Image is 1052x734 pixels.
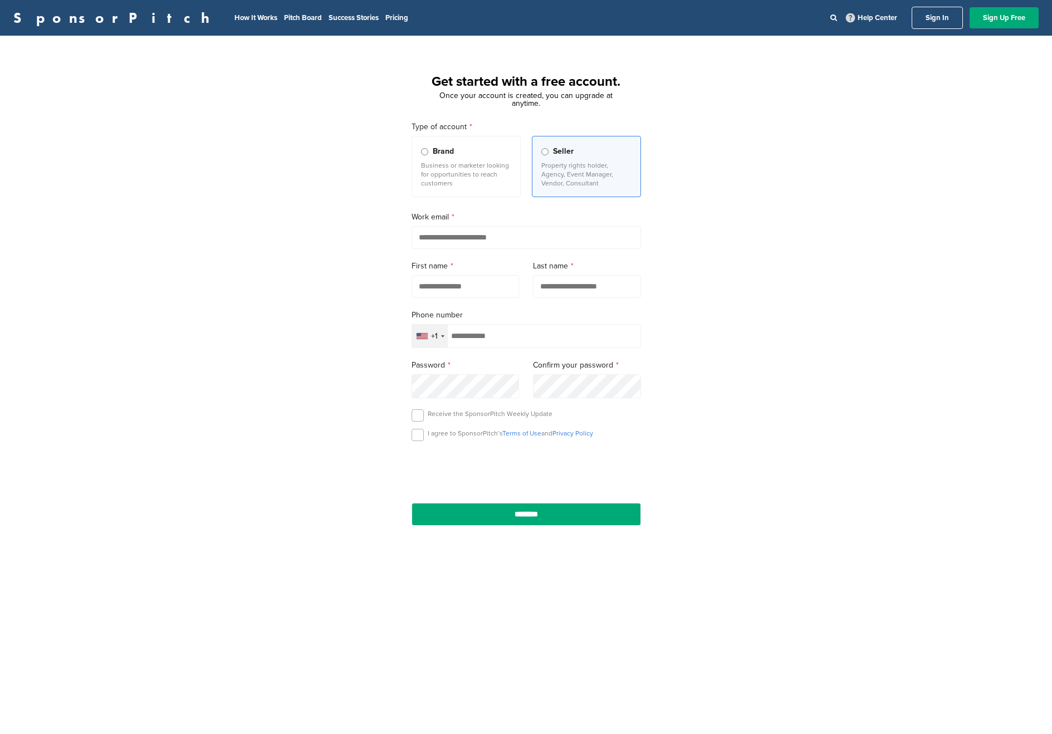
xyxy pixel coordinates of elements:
[398,72,654,92] h1: Get started with a free account.
[552,429,593,437] a: Privacy Policy
[502,429,541,437] a: Terms of Use
[439,91,613,108] span: Once your account is created, you can upgrade at anytime.
[541,161,632,188] p: Property rights holder, Agency, Event Manager, Vendor, Consultant
[844,11,899,25] a: Help Center
[970,7,1039,28] a: Sign Up Free
[421,148,428,155] input: Brand Business or marketer looking for opportunities to reach customers
[431,332,438,340] div: +1
[463,454,590,487] iframe: reCAPTCHA
[533,260,641,272] label: Last name
[412,121,641,133] label: Type of account
[553,145,574,158] span: Seller
[412,359,520,371] label: Password
[412,325,448,348] div: Selected country
[284,13,322,22] a: Pitch Board
[428,409,552,418] p: Receive the SponsorPitch Weekly Update
[385,13,408,22] a: Pricing
[433,145,454,158] span: Brand
[412,309,641,321] label: Phone number
[912,7,963,29] a: Sign In
[13,11,217,25] a: SponsorPitch
[234,13,277,22] a: How It Works
[421,161,511,188] p: Business or marketer looking for opportunities to reach customers
[541,148,549,155] input: Seller Property rights holder, Agency, Event Manager, Vendor, Consultant
[412,260,520,272] label: First name
[412,211,641,223] label: Work email
[329,13,379,22] a: Success Stories
[533,359,641,371] label: Confirm your password
[428,429,593,438] p: I agree to SponsorPitch’s and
